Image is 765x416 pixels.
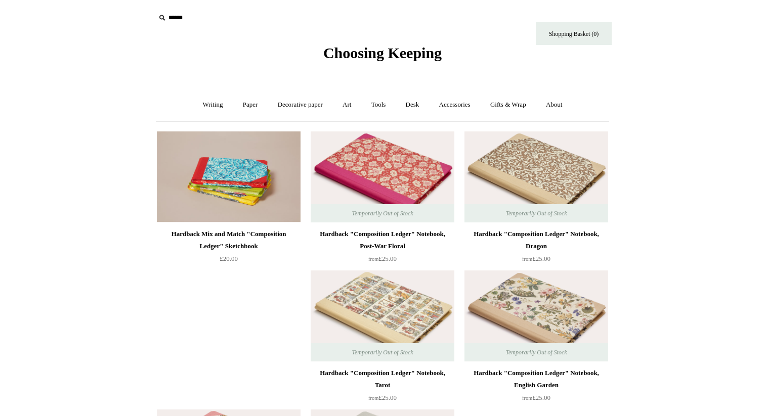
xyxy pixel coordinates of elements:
[342,204,423,222] span: Temporarily Out of Stock
[464,228,608,269] a: Hardback "Composition Ledger" Notebook, Dragon from£25.00
[522,394,550,401] span: £25.00
[537,91,572,118] a: About
[362,91,395,118] a: Tools
[464,131,608,222] a: Hardback "Composition Ledger" Notebook, Dragon Hardback "Composition Ledger" Notebook, Dragon Tem...
[342,343,423,361] span: Temporarily Out of Stock
[234,91,267,118] a: Paper
[464,270,608,361] a: Hardback "Composition Ledger" Notebook, English Garden Hardback "Composition Ledger" Notebook, En...
[430,91,480,118] a: Accessories
[368,255,397,262] span: £25.00
[157,131,301,222] a: Hardback Mix and Match "Composition Ledger" Sketchbook Hardback Mix and Match "Composition Ledger...
[194,91,232,118] a: Writing
[464,270,608,361] img: Hardback "Composition Ledger" Notebook, English Garden
[269,91,332,118] a: Decorative paper
[323,44,442,61] span: Choosing Keeping
[323,53,442,60] a: Choosing Keeping
[495,204,577,222] span: Temporarily Out of Stock
[311,367,454,408] a: Hardback "Composition Ledger" Notebook, Tarot from£25.00
[311,270,454,361] a: Hardback "Composition Ledger" Notebook, Tarot Hardback "Composition Ledger" Notebook, Tarot Tempo...
[464,367,608,408] a: Hardback "Composition Ledger" Notebook, English Garden from£25.00
[397,91,429,118] a: Desk
[333,91,360,118] a: Art
[220,255,238,262] span: £20.00
[481,91,535,118] a: Gifts & Wrap
[157,228,301,269] a: Hardback Mix and Match "Composition Ledger" Sketchbook £20.00
[313,228,452,252] div: Hardback "Composition Ledger" Notebook, Post-War Floral
[311,228,454,269] a: Hardback "Composition Ledger" Notebook, Post-War Floral from£25.00
[368,256,378,262] span: from
[368,394,397,401] span: £25.00
[536,22,612,45] a: Shopping Basket (0)
[522,395,532,401] span: from
[522,256,532,262] span: from
[311,131,454,222] a: Hardback "Composition Ledger" Notebook, Post-War Floral Hardback "Composition Ledger" Notebook, P...
[311,131,454,222] img: Hardback "Composition Ledger" Notebook, Post-War Floral
[368,395,378,401] span: from
[311,270,454,361] img: Hardback "Composition Ledger" Notebook, Tarot
[467,228,606,252] div: Hardback "Composition Ledger" Notebook, Dragon
[464,131,608,222] img: Hardback "Composition Ledger" Notebook, Dragon
[467,367,606,391] div: Hardback "Composition Ledger" Notebook, English Garden
[159,228,298,252] div: Hardback Mix and Match "Composition Ledger" Sketchbook
[313,367,452,391] div: Hardback "Composition Ledger" Notebook, Tarot
[522,255,550,262] span: £25.00
[157,131,301,222] img: Hardback Mix and Match "Composition Ledger" Sketchbook
[495,343,577,361] span: Temporarily Out of Stock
